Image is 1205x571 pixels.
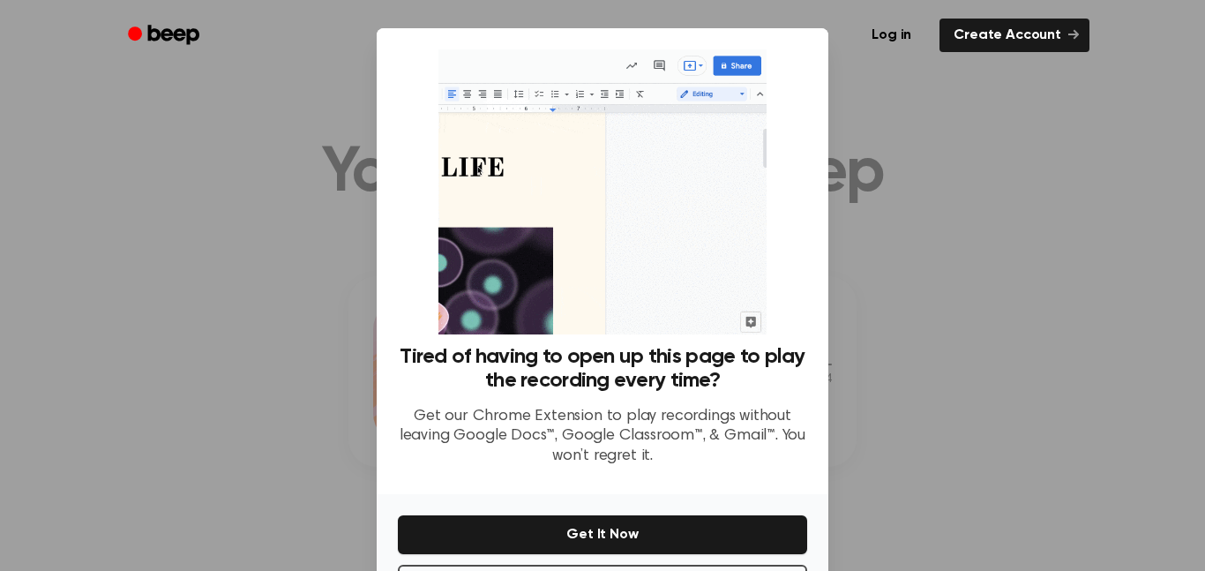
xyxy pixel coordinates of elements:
h3: Tired of having to open up this page to play the recording every time? [398,345,807,393]
a: Log in [854,15,929,56]
p: Get our Chrome Extension to play recordings without leaving Google Docs™, Google Classroom™, & Gm... [398,407,807,467]
a: Beep [116,19,215,53]
img: Beep extension in action [438,49,766,334]
button: Get It Now [398,515,807,554]
a: Create Account [939,19,1089,52]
